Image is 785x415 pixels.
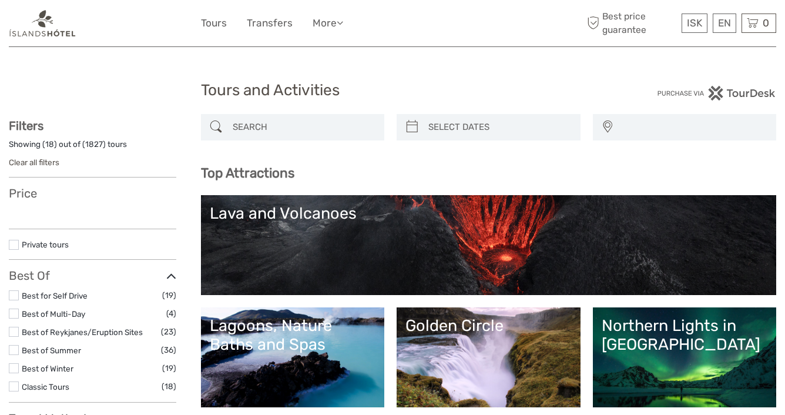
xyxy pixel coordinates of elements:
a: Northern Lights in [GEOGRAPHIC_DATA] [602,316,768,399]
span: (23) [161,325,176,339]
span: Best price guarantee [585,10,679,36]
h3: Price [9,186,176,200]
a: Clear all filters [9,158,59,167]
div: Northern Lights in [GEOGRAPHIC_DATA] [602,316,768,354]
h1: Tours and Activities [201,81,585,100]
h3: Best Of [9,269,176,283]
label: 18 [45,139,54,150]
div: Showing ( ) out of ( ) tours [9,139,176,157]
img: 1298-aa34540a-eaca-4c1b-b063-13e4b802c612_logo_small.png [9,9,76,38]
input: SELECT DATES [424,117,575,138]
a: Lava and Volcanoes [210,204,768,286]
a: Golden Circle [405,316,572,399]
a: Best of Summer [22,346,81,355]
span: ISK [687,17,702,29]
div: Lagoons, Nature Baths and Spas [210,316,376,354]
a: Best of Reykjanes/Eruption Sites [22,327,143,337]
span: (18) [162,380,176,393]
a: More [313,15,343,32]
a: Classic Tours [22,382,69,391]
span: (4) [166,307,176,320]
a: Transfers [247,15,293,32]
a: Best for Self Drive [22,291,88,300]
div: EN [713,14,736,33]
span: 0 [761,17,771,29]
span: (19) [162,362,176,375]
span: (19) [162,289,176,302]
span: (36) [161,343,176,357]
div: Lava and Volcanoes [210,204,768,223]
a: Best of Multi-Day [22,309,85,319]
a: Tours [201,15,227,32]
a: Best of Winter [22,364,73,373]
img: PurchaseViaTourDesk.png [657,86,776,101]
label: 1827 [85,139,103,150]
strong: Filters [9,119,43,133]
input: SEARCH [228,117,379,138]
a: Lagoons, Nature Baths and Spas [210,316,376,399]
b: Top Attractions [201,165,294,181]
a: Private tours [22,240,69,249]
div: Golden Circle [405,316,572,335]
